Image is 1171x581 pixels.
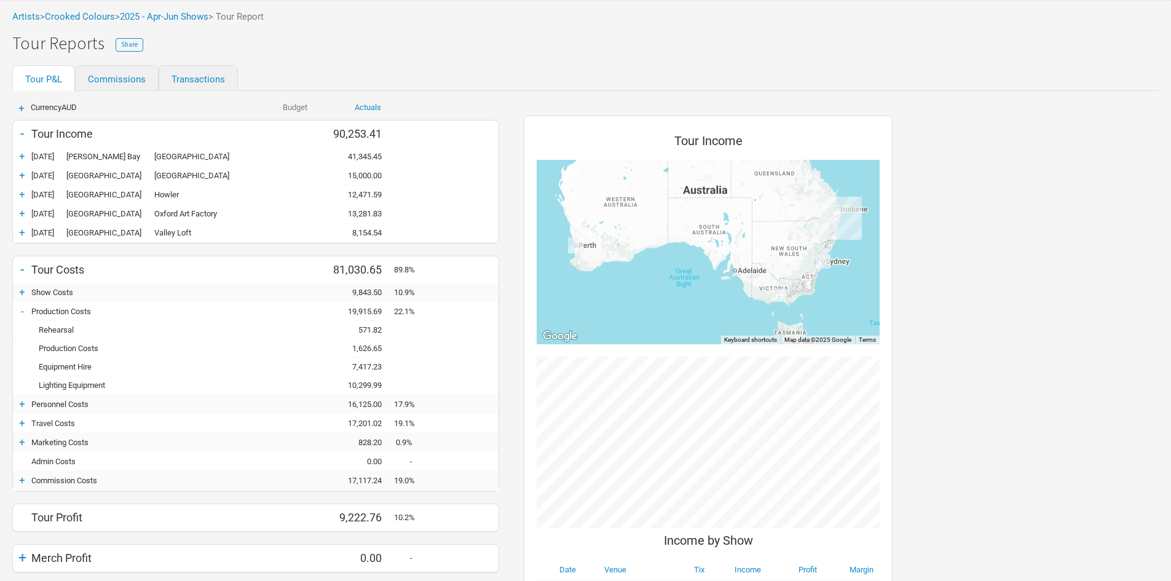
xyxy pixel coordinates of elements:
div: Income by Show [537,528,880,559]
div: Perth [31,171,154,180]
div: 90,253.41 [320,127,394,140]
div: 17,201.02 [320,419,394,428]
div: 19.1% [394,419,425,428]
div: Brisbane [31,228,154,237]
a: Budget [283,103,307,112]
div: Sydney [31,209,154,218]
div: 12,471.59 [320,190,394,199]
a: Open this area in Google Maps (opens a new window) [540,328,580,344]
span: > Tour Report [208,12,264,22]
div: Valley Loft [154,228,246,237]
div: 19.0% [394,476,425,485]
a: Commissions [75,65,159,91]
div: + [13,474,31,486]
a: Transactions [159,65,238,91]
div: - [13,261,31,278]
div: Travel Costs [31,419,246,428]
div: 16,125.00 [320,400,394,409]
div: 15,000.00 [320,171,394,180]
div: + [13,436,31,448]
div: Personnel Costs [31,400,246,409]
span: Map data ©2025 Google [784,336,851,343]
div: Howler [154,190,246,199]
a: Terms [859,336,876,343]
th: Margin [823,559,880,580]
th: Profit [767,559,824,580]
div: 10.2% [394,513,425,522]
th: Tix [655,559,711,580]
div: Electric Island [154,171,246,180]
div: Lighting Equipment [31,381,246,390]
div: + [13,286,31,298]
span: [DATE] [31,209,54,218]
div: Oxford Art Factory [154,209,246,218]
div: 13,281.83 [320,209,394,218]
div: Marketing Costs [31,438,246,447]
span: [DATE] [31,152,54,161]
div: Tour Income [31,127,246,140]
div: Rehearsal [31,325,246,334]
div: 7,417.23 [320,362,394,371]
h1: Tour Reports [12,34,143,53]
div: + [13,150,31,162]
div: Show Costs [31,288,246,297]
button: Keyboard shortcuts [724,336,777,344]
div: 0.00 [320,551,394,564]
span: [DATE] [31,171,54,180]
div: 22.1% [394,307,425,316]
div: Commission Costs [31,476,246,485]
span: Currency AUD [31,103,77,112]
div: 9,843.50 [320,288,394,297]
div: + [13,417,31,429]
button: Share [116,38,143,52]
div: Melbourne, Victoria (12,471.59) [773,288,786,302]
div: Tour Profit [31,511,246,524]
a: Crooked Colours [45,11,115,22]
div: 41,345.45 [320,152,394,161]
a: Artists [12,11,40,22]
div: 0.9% [394,438,425,447]
div: + [13,398,31,410]
div: 571.82 [320,325,394,334]
img: Google [540,328,580,344]
div: Tour Income [537,128,880,160]
a: Tour P&L [12,65,75,91]
div: Equipment Hire [31,362,246,371]
th: Income [711,559,767,580]
div: Melbourne [31,190,154,199]
span: [DATE] [31,228,54,237]
div: 0.00 [320,457,394,466]
span: > [115,12,208,22]
div: 17,117.24 [320,476,394,485]
div: 89.8% [394,265,425,274]
div: Admin Costs [31,457,246,466]
div: Production Costs [31,344,246,353]
div: 8,154.54 [320,228,394,237]
div: + [13,169,31,181]
div: - [13,125,31,142]
div: + [13,188,31,200]
div: Merch Profit [31,551,246,564]
div: - [394,553,425,563]
div: Tour Costs [31,263,246,276]
div: + [12,103,31,114]
span: > [40,12,115,22]
div: Byron Bay, New South Wales (41,345.45) [819,197,862,240]
a: 2025 - Apr-Jun Shows [120,11,208,22]
a: Actuals [355,103,381,112]
span: [DATE] [31,190,54,199]
th: Venue [598,559,655,580]
div: 9,222.76 [320,511,394,524]
div: 81,030.65 [320,263,394,276]
div: Production Costs [31,307,246,316]
div: - [13,305,31,317]
div: Sydney, New South Wales (13,281.83) [816,254,830,269]
div: 828.20 [320,438,394,447]
div: Byron Bay [31,152,154,161]
div: Perth, Western Australia (15,000.00) [568,237,584,253]
div: 1,626.65 [320,344,394,353]
div: + [13,226,31,239]
th: Date [537,559,598,580]
div: 17.9% [394,400,425,409]
span: Share [121,40,138,49]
